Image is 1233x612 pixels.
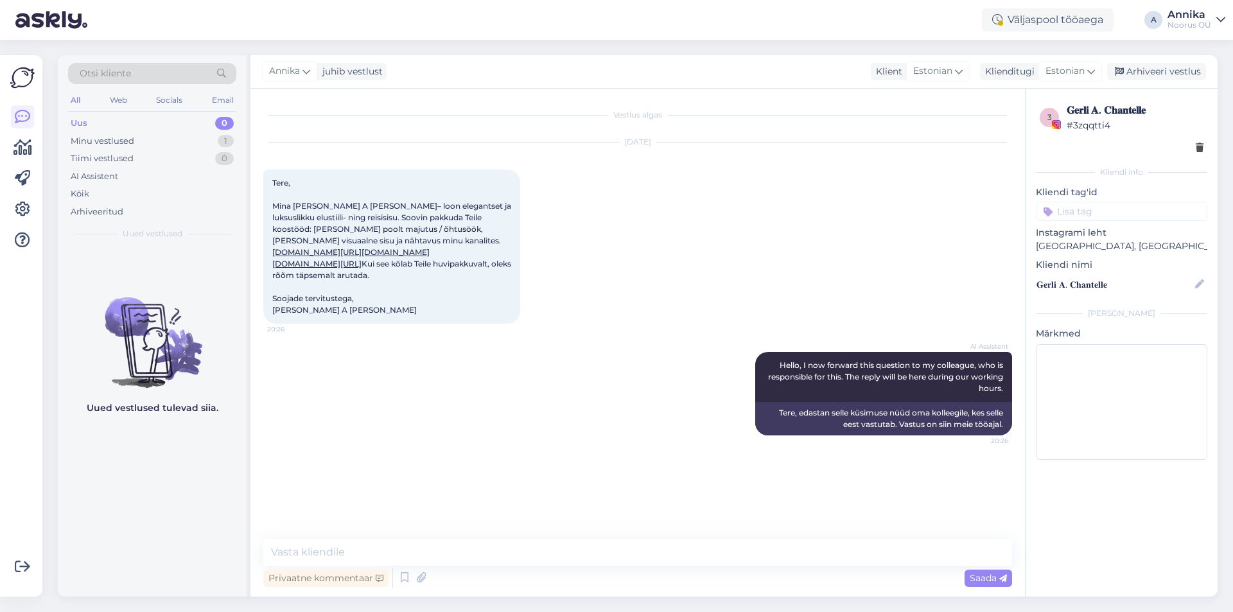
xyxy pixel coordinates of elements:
img: Askly Logo [10,66,35,90]
a: [DOMAIN_NAME][URL] [272,259,362,268]
div: Email [209,92,236,109]
span: Annika [269,64,300,78]
div: juhib vestlust [317,65,383,78]
p: Instagrami leht [1036,226,1207,240]
div: Minu vestlused [71,135,134,148]
div: Kõik [71,188,89,200]
a: [DOMAIN_NAME][URL][DOMAIN_NAME] [272,247,430,257]
div: 1 [218,135,234,148]
a: AnnikaNoorus OÜ [1167,10,1225,30]
div: A [1144,11,1162,29]
p: Märkmed [1036,327,1207,340]
span: Uued vestlused [123,228,182,240]
span: 20:26 [960,436,1008,446]
p: Kliendi tag'id [1036,186,1207,199]
input: Lisa tag [1036,202,1207,221]
div: Klienditugi [980,65,1035,78]
div: Arhiveeri vestlus [1107,63,1206,80]
div: Uus [71,117,87,130]
div: Kliendi info [1036,166,1207,178]
p: Kliendi nimi [1036,258,1207,272]
div: # 3zqqtti4 [1067,118,1203,132]
input: Lisa nimi [1036,277,1193,292]
span: Otsi kliente [80,67,131,80]
span: 3 [1047,112,1052,122]
span: Estonian [1045,64,1085,78]
div: 0 [215,117,234,130]
div: Tiimi vestlused [71,152,134,165]
div: Arhiveeritud [71,205,123,218]
div: 𝐆𝐞𝐫𝐥𝐢 𝐀. 𝐂𝐡𝐚𝐧𝐭𝐞𝐥𝐥𝐞 [1067,103,1203,118]
div: 0 [215,152,234,165]
span: Saada [970,572,1007,584]
p: [GEOGRAPHIC_DATA], [GEOGRAPHIC_DATA] [1036,240,1207,253]
div: Privaatne kommentaar [263,570,389,587]
div: Vestlus algas [263,109,1012,121]
div: Noorus OÜ [1167,20,1211,30]
div: Web [107,92,130,109]
div: Annika [1167,10,1211,20]
span: Tere, Mina [PERSON_NAME] A [PERSON_NAME]– loon elegantset ja luksuslikku elustiili- ning reisisis... [272,178,513,315]
div: Socials [153,92,185,109]
span: Estonian [913,64,952,78]
div: [PERSON_NAME] [1036,308,1207,319]
div: AI Assistent [71,170,118,183]
span: AI Assistent [960,342,1008,351]
span: Hello, I now forward this question to my colleague, who is responsible for this. The reply will b... [768,360,1005,393]
span: 20:26 [267,324,315,334]
div: Tere, edastan selle küsimuse nüüd oma kolleegile, kes selle eest vastutab. Vastus on siin meie tö... [755,402,1012,435]
img: No chats [58,274,247,390]
div: Väljaspool tööaega [982,8,1114,31]
div: Klient [871,65,902,78]
div: [DATE] [263,136,1012,148]
div: All [68,92,83,109]
p: Uued vestlused tulevad siia. [87,401,218,415]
